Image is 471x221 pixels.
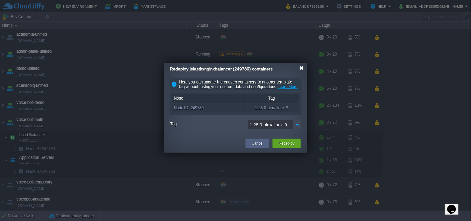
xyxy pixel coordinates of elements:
[278,84,298,89] a: Learn More
[172,94,243,102] div: Node
[170,66,273,71] span: Redeploy jelastic/nginxbalancer (249789) containers
[170,78,302,92] div: Here you can update the chosen containers to another template tag without losing your custom data...
[244,94,300,102] div: Tag
[244,104,300,112] div: 1.28.0-almalinux-9
[170,120,246,128] label: Tag:
[172,104,243,112] div: Node ID: 249789
[445,196,465,215] iframe: chat widget
[252,140,263,147] button: Cancel
[279,140,295,147] button: Redeploy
